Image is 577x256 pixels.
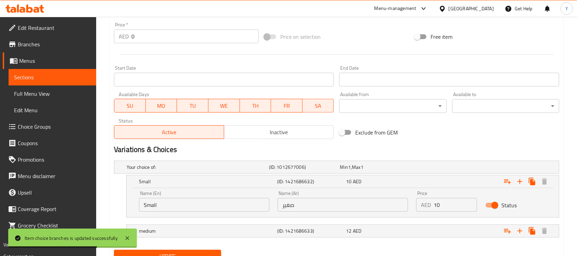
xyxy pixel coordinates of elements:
span: AED [353,177,361,186]
span: Max [352,163,360,172]
a: Upsell [3,184,97,201]
span: Menus [19,57,91,65]
a: Menu disclaimer [3,168,97,184]
div: Expand [127,225,559,237]
div: ​ [339,99,446,113]
button: Clone new choice [526,175,538,188]
input: Please enter price [131,30,259,43]
span: Upsell [18,188,91,197]
span: TH [243,101,269,111]
span: Active [117,127,221,137]
span: 1 [348,163,351,172]
span: Y [565,5,568,12]
button: Add choice group [501,225,514,237]
button: MO [146,99,177,113]
div: Menu-management [374,4,416,13]
span: MO [149,101,175,111]
div: ​ [452,99,559,113]
span: TU [180,101,206,111]
span: 10 [346,177,351,186]
button: TU [177,99,208,113]
a: Menus [3,53,97,69]
a: Edit Menu [9,102,97,118]
span: Full Menu View [14,90,91,98]
input: Please enter price [434,198,477,212]
a: Full Menu View [9,85,97,102]
h5: medium [139,228,274,234]
button: FR [271,99,303,113]
span: Price on selection [280,33,321,41]
span: Version: [3,240,20,249]
span: 12 [346,226,351,235]
button: SU [114,99,146,113]
div: , [340,164,408,171]
span: Branches [18,40,91,48]
span: AED [353,226,361,235]
a: Promotions [3,151,97,168]
button: Add new choice [514,225,526,237]
button: Delete medium [538,225,551,237]
input: Enter name Ar [278,198,408,212]
a: Sections [9,69,97,85]
span: Inactive [227,127,331,137]
h2: Variations & Choices [114,144,559,155]
span: Coverage Report [18,205,91,213]
span: Choice Groups [18,123,91,131]
span: Status [501,201,517,209]
span: Edit Restaurant [18,24,91,32]
h5: (ID: 1421686632) [277,178,344,185]
a: Edit Restaurant [3,20,97,36]
a: Branches [3,36,97,53]
p: AED [119,32,129,40]
span: Edit Menu [14,106,91,114]
a: Coverage Report [3,201,97,217]
p: AED [421,201,431,209]
span: WE [211,101,237,111]
h5: (ID: 1421686633) [277,228,344,234]
h5: Small [139,178,274,185]
button: Active [114,125,224,139]
span: Exclude from GEM [355,128,398,137]
div: Expand [127,175,559,188]
span: Coupons [18,139,91,147]
button: TH [240,99,271,113]
span: Menu disclaimer [18,172,91,180]
div: Item choice branches is updated successfully [25,234,118,242]
div: Expand [114,161,559,173]
button: SA [303,99,334,113]
span: Free item [431,33,452,41]
span: SA [305,101,331,111]
a: Grocery Checklist [3,217,97,234]
a: Coupons [3,135,97,151]
button: Delete Small [538,175,551,188]
button: Inactive [224,125,334,139]
div: [GEOGRAPHIC_DATA] [449,5,494,12]
span: Grocery Checklist [18,221,91,230]
a: Choice Groups [3,118,97,135]
button: Add new choice [514,175,526,188]
span: SU [117,101,143,111]
span: 1 [361,163,363,172]
span: FR [274,101,300,111]
h5: (ID: 1012677006) [269,164,337,171]
button: WE [208,99,240,113]
input: Enter name En [139,198,269,212]
h5: Your choice of: [127,164,266,171]
button: Add choice group [501,175,514,188]
span: Sections [14,73,91,81]
span: Min [340,163,348,172]
button: Clone new choice [526,225,538,237]
span: Promotions [18,155,91,164]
